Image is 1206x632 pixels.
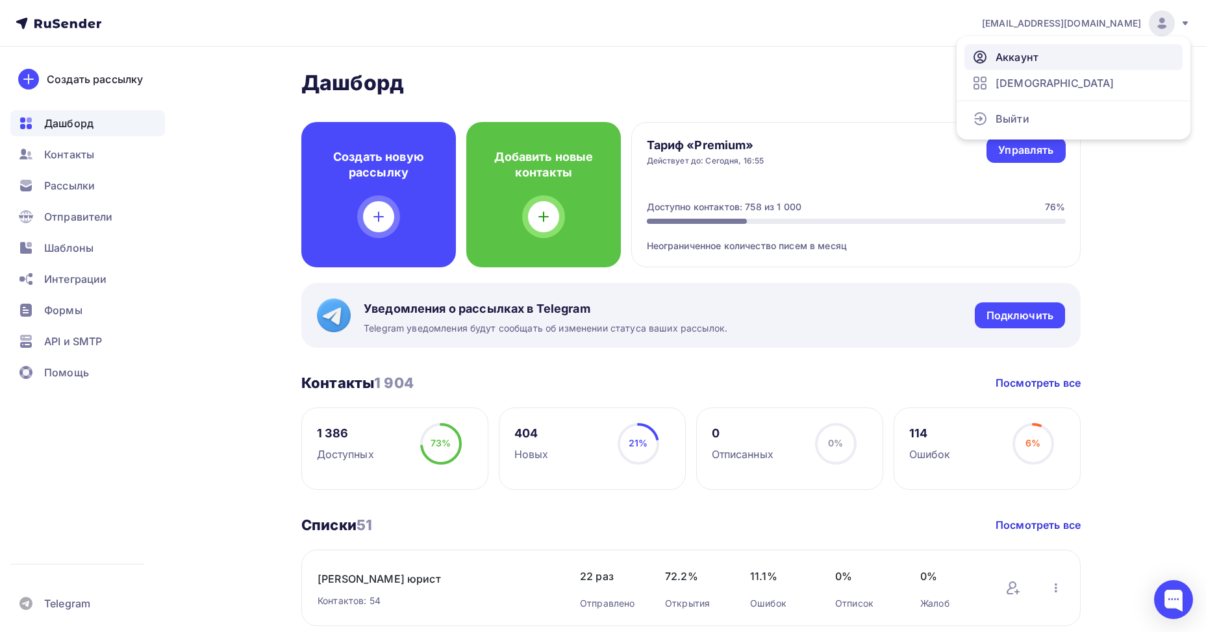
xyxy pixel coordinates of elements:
[301,516,372,534] h3: Списки
[982,10,1190,36] a: [EMAIL_ADDRESS][DOMAIN_NAME]
[364,301,727,317] span: Уведомления о рассылках в Telegram
[647,201,801,213] div: Доступно контактов: 758 из 1 000
[580,568,639,584] span: 22 раз
[750,568,809,584] span: 11.1%
[750,597,809,610] div: Ошибок
[10,235,165,261] a: Шаблоны
[909,426,951,441] div: 114
[665,597,724,610] div: Открытия
[10,141,165,167] a: Контакты
[712,426,773,441] div: 0
[301,374,414,392] h3: Контакты
[514,426,549,441] div: 404
[47,71,143,87] div: Создать рассылку
[318,594,554,607] div: Контактов: 54
[647,138,764,153] h4: Тариф «Premium»
[629,437,647,448] span: 21%
[317,426,374,441] div: 1 386
[1045,201,1065,213] div: 76%
[10,297,165,323] a: Формы
[10,110,165,136] a: Дашборд
[10,173,165,199] a: Рассылки
[920,597,979,610] div: Жалоб
[44,147,94,162] span: Контакты
[364,322,727,335] span: Telegram уведомления будут сообщать об изменении статуса ваших рассылок.
[996,517,1081,533] a: Посмотреть все
[712,446,773,462] div: Отписанных
[10,204,165,230] a: Отправители
[835,597,894,610] div: Отписок
[44,178,95,193] span: Рассылки
[44,334,102,349] span: API и SMTP
[301,70,1081,96] h2: Дашборд
[44,240,94,256] span: Шаблоны
[44,271,107,287] span: Интеграции
[996,111,1029,127] span: Выйти
[431,437,451,448] span: 73%
[487,149,600,180] h4: Добавить новые контакты
[665,568,724,584] span: 72.2%
[374,374,414,391] span: 1 904
[998,143,1053,158] div: Управлять
[318,571,538,587] a: [PERSON_NAME] юрист
[647,156,764,166] div: Действует до: Сегодня, 16:55
[44,115,94,131] span: Дашборд
[909,446,951,462] div: Ошибок
[44,596,90,611] span: Telegram
[647,224,1066,252] div: Неограниченное количество писем в месяц
[322,149,435,180] h4: Создать новую рассылку
[44,365,89,380] span: Помощь
[828,437,843,448] span: 0%
[957,36,1190,140] ul: [EMAIL_ADDRESS][DOMAIN_NAME]
[982,17,1141,30] span: [EMAIL_ADDRESS][DOMAIN_NAME]
[920,568,979,584] span: 0%
[835,568,894,584] span: 0%
[44,209,113,225] span: Отправители
[317,446,374,462] div: Доступных
[986,308,1053,323] div: Подключить
[44,302,82,318] span: Формы
[996,49,1038,65] span: Аккаунт
[1025,437,1040,448] span: 6%
[514,446,549,462] div: Новых
[996,375,1081,391] a: Посмотреть все
[996,75,1114,91] span: [DEMOGRAPHIC_DATA]
[357,517,372,533] span: 51
[580,597,639,610] div: Отправлено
